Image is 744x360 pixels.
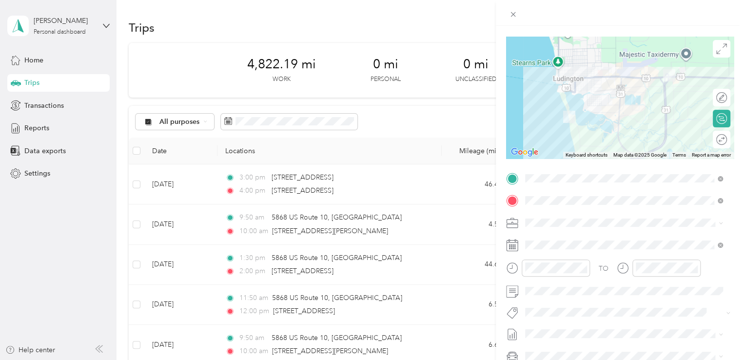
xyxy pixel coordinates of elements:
[599,263,608,274] div: TO
[672,152,686,158] a: Terms (opens in new tab)
[509,146,541,159] img: Google
[692,152,731,158] a: Report a map error
[689,305,744,360] iframe: Everlance-gr Chat Button Frame
[613,152,666,158] span: Map data ©2025 Google
[566,152,607,159] button: Keyboard shortcuts
[509,146,541,159] a: Open this area in Google Maps (opens a new window)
